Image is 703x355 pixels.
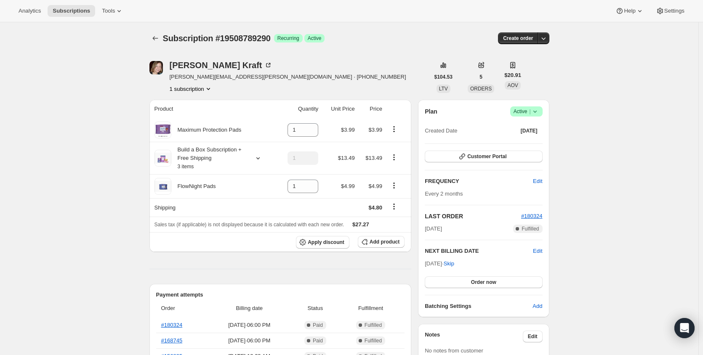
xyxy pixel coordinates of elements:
[514,107,539,116] span: Active
[479,74,482,80] span: 5
[368,204,382,211] span: $4.80
[370,238,399,245] span: Add product
[474,71,487,83] button: 5
[425,331,523,342] h3: Notes
[53,8,90,14] span: Subscriptions
[321,100,357,118] th: Unit Price
[439,86,448,92] span: LTV
[171,182,216,191] div: FlowNight Pads
[338,155,355,161] span: $13.49
[210,321,289,329] span: [DATE] · 06:00 PM
[102,8,115,14] span: Tools
[210,336,289,345] span: [DATE] · 06:00 PM
[154,222,344,228] span: Sales tax (if applicable) is not displayed because it is calculated with each new order.
[522,225,539,232] span: Fulfilled
[19,8,41,14] span: Analytics
[13,5,46,17] button: Analytics
[170,73,406,81] span: [PERSON_NAME][EMAIL_ADDRESS][PERSON_NAME][DOMAIN_NAME] · [PHONE_NUMBER]
[365,155,382,161] span: $13.49
[161,337,183,344] a: #168745
[528,333,538,340] span: Edit
[313,337,323,344] span: Paid
[533,302,542,310] span: Add
[352,221,369,228] span: $27.27
[425,107,437,116] h2: Plan
[429,71,458,83] button: $104.53
[308,239,344,246] span: Apply discount
[48,5,95,17] button: Subscriptions
[149,32,161,44] button: Subscriptions
[156,299,208,318] th: Order
[521,127,538,134] span: [DATE]
[358,236,405,248] button: Add product
[504,71,521,79] span: $20.91
[444,260,454,268] span: Skip
[651,5,690,17] button: Settings
[308,35,322,42] span: Active
[610,5,649,17] button: Help
[521,212,543,220] button: #180324
[425,225,442,233] span: [DATE]
[533,247,542,255] button: Edit
[674,318,695,338] div: Open Intercom Messenger
[156,291,405,299] h2: Payment attempts
[516,125,543,137] button: [DATE]
[533,177,542,185] span: Edit
[425,127,457,135] span: Created Date
[149,61,163,74] span: Erica Kraft
[387,125,401,134] button: Product actions
[528,175,547,188] button: Edit
[149,100,276,118] th: Product
[425,260,454,267] span: [DATE] ·
[425,191,463,197] span: Every 2 months
[149,198,276,217] th: Shipping
[277,35,299,42] span: Recurring
[387,153,401,162] button: Product actions
[171,146,247,171] div: Build a Box Subscription + Free Shipping
[170,85,213,93] button: Product actions
[161,322,183,328] a: #180324
[624,8,635,14] span: Help
[527,299,547,313] button: Add
[387,181,401,190] button: Product actions
[498,32,538,44] button: Create order
[341,127,355,133] span: $3.99
[470,86,492,92] span: ORDERS
[294,304,337,313] span: Status
[97,5,128,17] button: Tools
[434,74,453,80] span: $104.53
[171,126,242,134] div: Maximum Protection Pads
[425,247,533,255] h2: NEXT BILLING DATE
[210,304,289,313] span: Billing date
[523,331,543,342] button: Edit
[313,322,323,329] span: Paid
[163,34,271,43] span: Subscription #19508789290
[425,276,542,288] button: Order now
[341,183,355,189] span: $4.99
[425,347,483,354] span: No notes from customer
[439,257,459,270] button: Skip
[471,279,496,286] span: Order now
[387,202,401,211] button: Shipping actions
[467,153,506,160] span: Customer Portal
[425,151,542,162] button: Customer Portal
[365,337,382,344] span: Fulfilled
[357,100,385,118] th: Price
[170,61,272,69] div: [PERSON_NAME] Kraft
[178,164,194,170] small: 3 items
[154,122,171,138] img: product img
[507,82,518,88] span: AOV
[342,304,399,313] span: Fulfillment
[425,302,533,310] h6: Batching Settings
[664,8,684,14] span: Settings
[296,236,349,249] button: Apply discount
[368,183,382,189] span: $4.99
[529,108,530,115] span: |
[503,35,533,42] span: Create order
[368,127,382,133] span: $3.99
[425,177,533,185] h2: FREQUENCY
[521,213,543,219] a: #180324
[276,100,321,118] th: Quantity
